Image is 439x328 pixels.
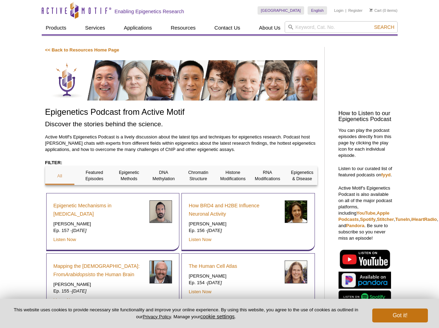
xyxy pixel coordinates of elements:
[339,166,394,178] p: Listen to our curated list of featured podcasts on .
[114,169,144,182] p: Epigenetic Methods
[54,262,144,279] a: Mapping the [DEMOGRAPHIC_DATA]: FromArabidopsisto the Human Brain
[166,21,200,34] a: Resources
[346,223,365,228] a: Pandora
[11,307,361,320] p: This website uses cookies to provide necessary site functionality and improve your online experie...
[115,8,184,15] h2: Enabling Epigenetics Research
[339,290,391,303] img: Listen on Spotify
[200,313,235,319] button: cookie settings
[372,309,428,322] button: Got it!
[54,221,144,227] p: [PERSON_NAME]
[189,273,279,279] p: [PERSON_NAME]
[45,173,75,179] p: All
[285,21,398,33] input: Keyword, Cat. No.
[54,288,144,294] p: Ep. 155 -
[189,280,279,286] p: Ep. 154 -
[189,237,211,242] a: Listen Now
[45,160,63,165] strong: FILTER:
[81,21,109,34] a: Services
[54,237,76,242] a: Listen Now
[255,21,285,34] a: About Us
[369,8,373,12] img: Your Cart
[54,201,144,218] a: Epigenetic Mechanisms in [MEDICAL_DATA]
[189,201,279,218] a: How BRD4 and H2BE Influence Neuronal Activity
[189,289,211,294] a: Listen Now
[339,210,390,222] a: Apple Podcasts
[54,297,76,303] a: Listen Now
[184,169,213,182] p: Chromatin Structure
[308,6,327,15] a: English
[374,24,394,30] span: Search
[189,221,279,227] p: [PERSON_NAME]
[339,185,394,241] p: Active Motif's Epigenetics Podcast is also available on all of the major podcast platforms, inclu...
[189,227,279,234] p: Ep. 156 -
[42,21,71,34] a: Products
[369,8,382,13] a: Cart
[411,217,437,222] a: iHeartRadio
[334,8,343,13] a: Login
[208,280,222,285] em: [DATE]
[45,47,119,53] a: << Back to Resources Home Page
[285,200,307,223] img: Erica Korb headshot
[377,217,394,222] a: Stitcher
[45,134,317,153] p: Active Motif's Epigenetics Podcast is a lively discussion about the latest tips and techniques fo...
[45,119,317,129] h2: Discover the stories behind the science.
[348,8,363,13] a: Register
[339,111,394,122] h3: How to Listen to our Epigenetics Podcast
[395,217,410,222] a: TuneIn
[120,21,156,34] a: Applications
[45,60,317,101] img: Discover the stories behind the science.
[287,169,317,182] p: Epigenetics & Disease
[210,21,244,34] a: Contact Us
[339,127,394,159] p: You can play the podcast episodes directly from this page by clicking the play icon for each indi...
[149,261,172,283] img: Joseph Ecker headshot
[54,281,144,288] p: [PERSON_NAME]
[72,228,87,233] em: [DATE]
[65,272,91,277] em: Arabidopsis
[218,169,248,182] p: Histone Modifications
[372,24,396,30] button: Search
[360,217,376,222] a: Spotify
[149,169,178,182] p: DNA Methylation
[339,272,391,289] img: Listen on Pandora
[189,262,237,270] a: The Human Cell Atlas
[285,261,307,283] img: Sarah Teichmann headshot
[369,6,398,15] li: (0 items)
[54,227,144,234] p: Ep. 157 -
[149,200,172,223] img: Luca Magnani headshot
[72,288,87,294] em: [DATE]
[208,228,222,233] em: [DATE]
[381,172,391,177] a: fyyd
[339,248,391,270] img: Listen on YouTube
[143,314,171,319] a: Privacy Policy
[253,169,282,182] p: RNA Modifications
[258,6,304,15] a: [GEOGRAPHIC_DATA]
[45,107,317,118] h1: Epigenetics Podcast from Active Motif
[80,169,109,182] p: Featured Episodes
[357,210,375,216] a: YouTube
[345,6,347,15] li: |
